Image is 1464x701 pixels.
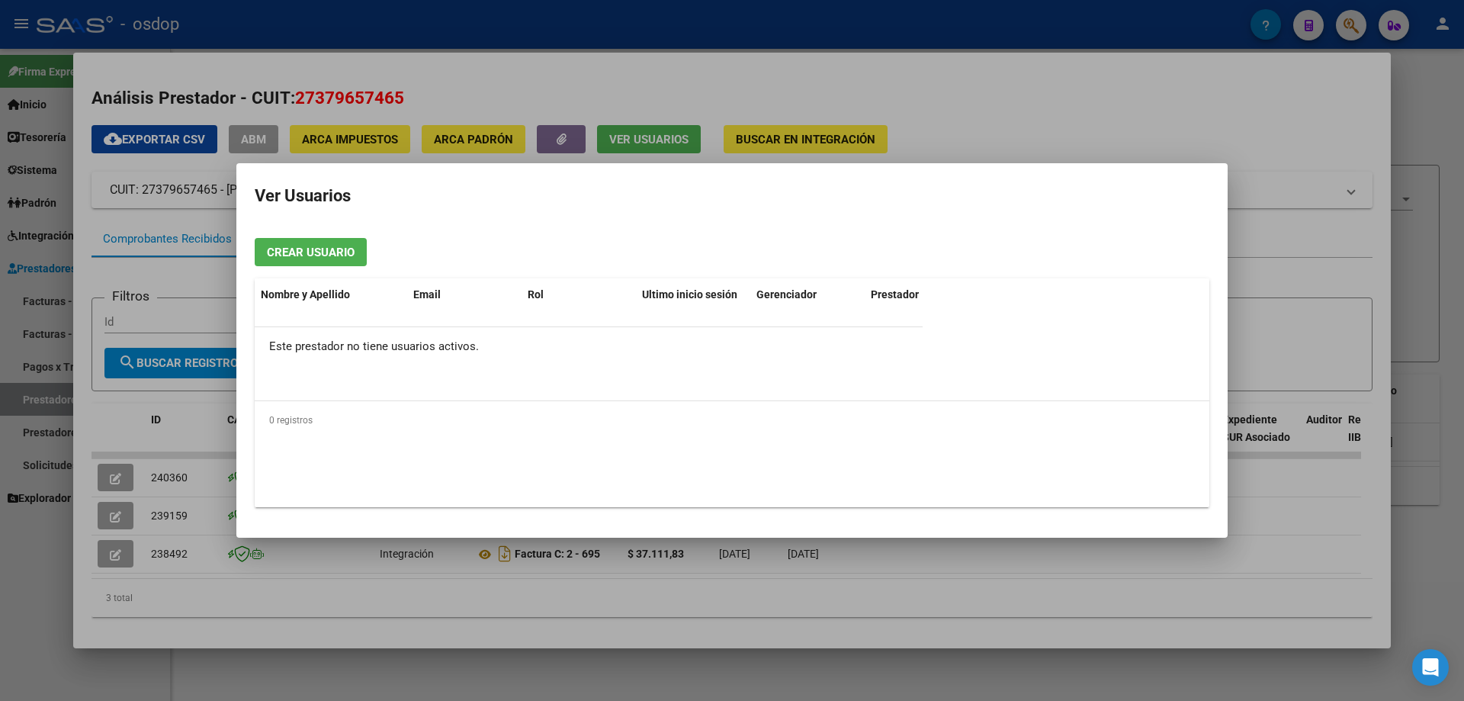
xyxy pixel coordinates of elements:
div: Este prestador no tiene usuarios activos. [255,327,923,365]
div: 0 registros [255,401,1209,439]
div: Open Intercom Messenger [1412,649,1449,686]
span: Rol [528,288,544,301]
span: Gerenciador [756,288,817,301]
span: Nombre y Apellido [261,288,350,301]
datatable-header-cell: Gerenciador [750,278,865,311]
datatable-header-cell: Email [407,278,522,311]
span: Prestador [871,288,919,301]
h2: Ver Usuarios [255,182,1209,211]
datatable-header-cell: Prestador [865,278,979,311]
button: Crear Usuario [255,238,367,266]
span: Ultimo inicio sesión [642,288,737,301]
span: Email [413,288,441,301]
datatable-header-cell: Nombre y Apellido [255,278,407,311]
datatable-header-cell: Ultimo inicio sesión [636,278,750,311]
span: Crear Usuario [267,246,355,259]
datatable-header-cell: Rol [522,278,636,311]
